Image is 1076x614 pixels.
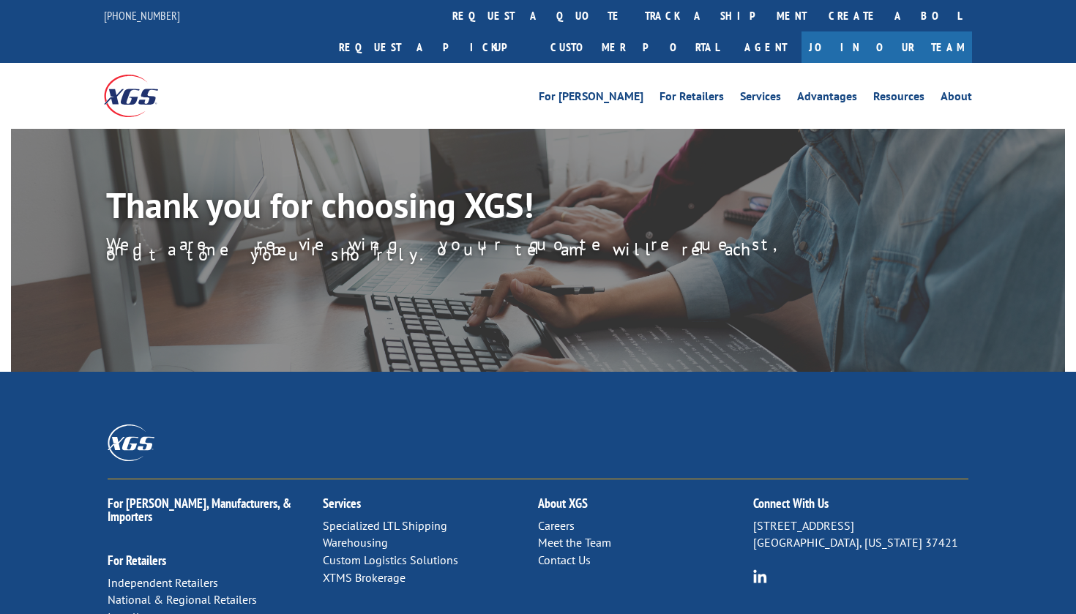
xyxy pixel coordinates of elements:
[730,31,802,63] a: Agent
[802,31,972,63] a: Join Our Team
[108,575,218,590] a: Independent Retailers
[538,553,591,567] a: Contact Us
[753,517,968,553] p: [STREET_ADDRESS] [GEOGRAPHIC_DATA], [US_STATE] 37421
[323,495,361,512] a: Services
[797,91,857,107] a: Advantages
[660,91,724,107] a: For Retailers
[323,553,458,567] a: Custom Logistics Solutions
[753,569,767,583] img: group-6
[323,570,406,585] a: XTMS Brokerage
[539,31,730,63] a: Customer Portal
[538,535,611,550] a: Meet the Team
[328,31,539,63] a: Request a pickup
[323,518,447,533] a: Specialized LTL Shipping
[106,242,829,258] p: We are reviewing your quote request, and a member of our team will reach out to you shortly.
[108,552,166,569] a: For Retailers
[104,8,180,23] a: [PHONE_NUMBER]
[108,592,257,607] a: National & Regional Retailers
[108,424,154,460] img: XGS_Logos_ALL_2024_All_White
[740,91,781,107] a: Services
[538,518,575,533] a: Careers
[753,497,968,517] h2: Connect With Us
[539,91,643,107] a: For [PERSON_NAME]
[873,91,924,107] a: Resources
[106,187,765,230] h1: Thank you for choosing XGS!
[323,535,388,550] a: Warehousing
[538,495,588,512] a: About XGS
[108,495,291,525] a: For [PERSON_NAME], Manufacturers, & Importers
[941,91,972,107] a: About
